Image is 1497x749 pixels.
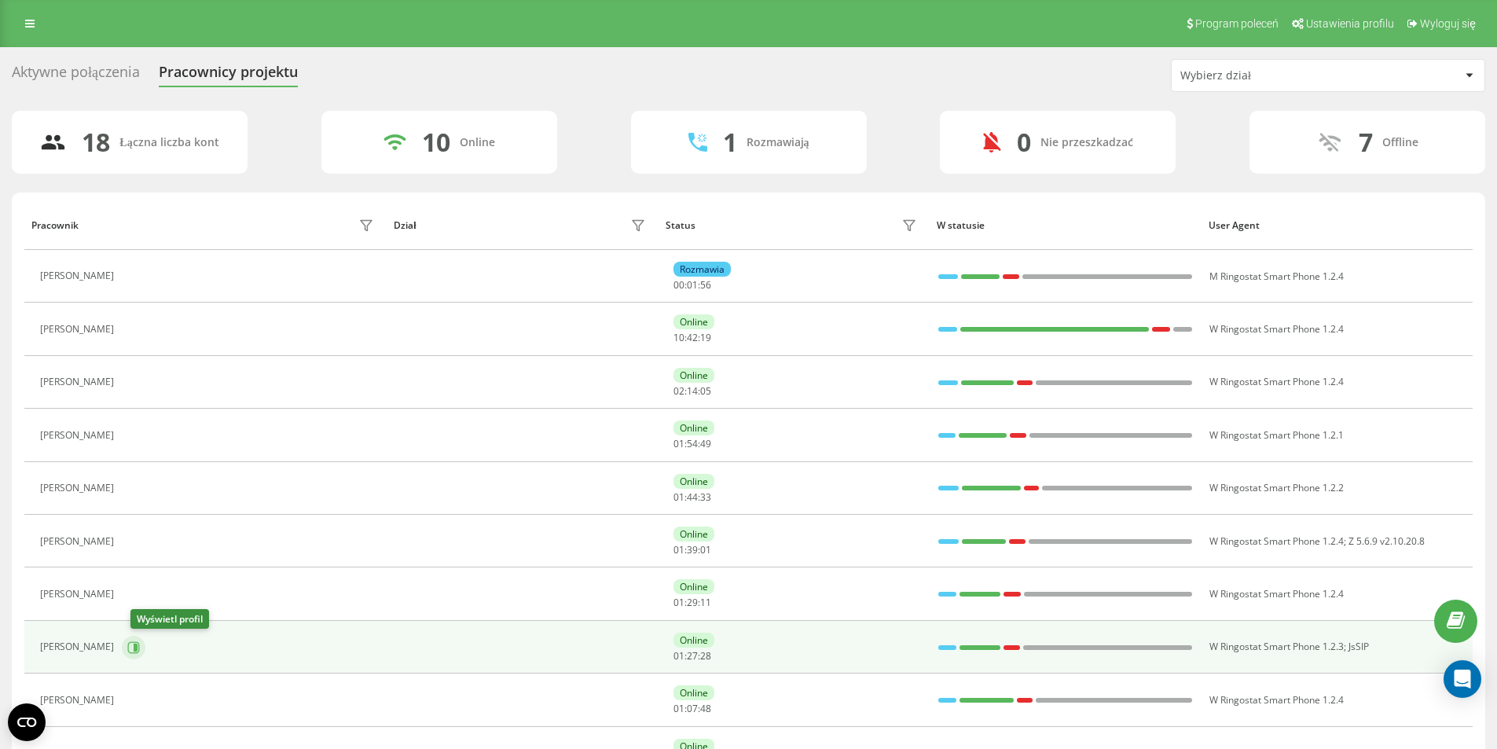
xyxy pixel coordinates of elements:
[673,386,711,397] div: : :
[1209,693,1344,707] span: W Ringostat Smart Phone 1.2.4
[1359,127,1373,157] div: 7
[673,543,684,556] span: 01
[700,278,711,292] span: 56
[747,136,809,149] div: Rozmawiają
[422,127,450,157] div: 10
[1209,375,1344,388] span: W Ringostat Smart Phone 1.2.4
[40,695,118,706] div: [PERSON_NAME]
[40,641,118,652] div: [PERSON_NAME]
[119,136,218,149] div: Łączna liczba kont
[673,596,684,609] span: 01
[82,127,110,157] div: 18
[1209,534,1344,548] span: W Ringostat Smart Phone 1.2.4
[130,609,209,629] div: Wyświetl profil
[687,331,698,344] span: 42
[40,483,118,494] div: [PERSON_NAME]
[687,649,698,663] span: 27
[1209,640,1344,653] span: W Ringostat Smart Phone 1.2.3
[687,490,698,504] span: 44
[673,651,711,662] div: : :
[673,331,684,344] span: 10
[12,64,140,88] div: Aktywne połączenia
[700,490,711,504] span: 33
[673,685,714,700] div: Online
[1420,17,1476,30] span: Wyloguj się
[673,579,714,594] div: Online
[40,270,118,281] div: [PERSON_NAME]
[1209,220,1466,231] div: User Agent
[700,543,711,556] span: 01
[673,702,684,715] span: 01
[687,278,698,292] span: 01
[1209,270,1344,283] span: M Ringostat Smart Phone 1.2.4
[394,220,416,231] div: Dział
[1444,660,1481,698] div: Open Intercom Messenger
[40,589,118,600] div: [PERSON_NAME]
[1209,428,1344,442] span: W Ringostat Smart Phone 1.2.1
[673,490,684,504] span: 01
[666,220,695,231] div: Status
[673,633,714,648] div: Online
[1195,17,1279,30] span: Program poleceń
[460,136,495,149] div: Online
[40,376,118,387] div: [PERSON_NAME]
[700,331,711,344] span: 19
[700,702,711,715] span: 48
[673,278,684,292] span: 00
[687,702,698,715] span: 07
[1348,640,1369,653] span: JsSIP
[40,324,118,335] div: [PERSON_NAME]
[673,439,711,450] div: : :
[1209,587,1344,600] span: W Ringostat Smart Phone 1.2.4
[159,64,298,88] div: Pracownicy projektu
[723,127,737,157] div: 1
[673,314,714,329] div: Online
[40,536,118,547] div: [PERSON_NAME]
[8,703,46,741] button: Open CMP widget
[687,437,698,450] span: 54
[1348,534,1425,548] span: Z 5.6.9 v2.10.20.8
[673,649,684,663] span: 01
[1180,69,1368,83] div: Wybierz dział
[673,262,731,277] div: Rozmawia
[31,220,79,231] div: Pracownik
[700,384,711,398] span: 05
[1306,17,1394,30] span: Ustawienia profilu
[1209,322,1344,336] span: W Ringostat Smart Phone 1.2.4
[673,368,714,383] div: Online
[700,649,711,663] span: 28
[673,492,711,503] div: : :
[673,474,714,489] div: Online
[673,703,711,714] div: : :
[937,220,1194,231] div: W statusie
[687,596,698,609] span: 29
[673,280,711,291] div: : :
[673,420,714,435] div: Online
[673,545,711,556] div: : :
[673,437,684,450] span: 01
[1040,136,1133,149] div: Nie przeszkadzać
[700,437,711,450] span: 49
[673,384,684,398] span: 02
[700,596,711,609] span: 11
[1382,136,1418,149] div: Offline
[687,543,698,556] span: 39
[673,527,714,542] div: Online
[1017,127,1031,157] div: 0
[40,430,118,441] div: [PERSON_NAME]
[1209,481,1344,494] span: W Ringostat Smart Phone 1.2.2
[687,384,698,398] span: 14
[673,332,711,343] div: : :
[673,597,711,608] div: : :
